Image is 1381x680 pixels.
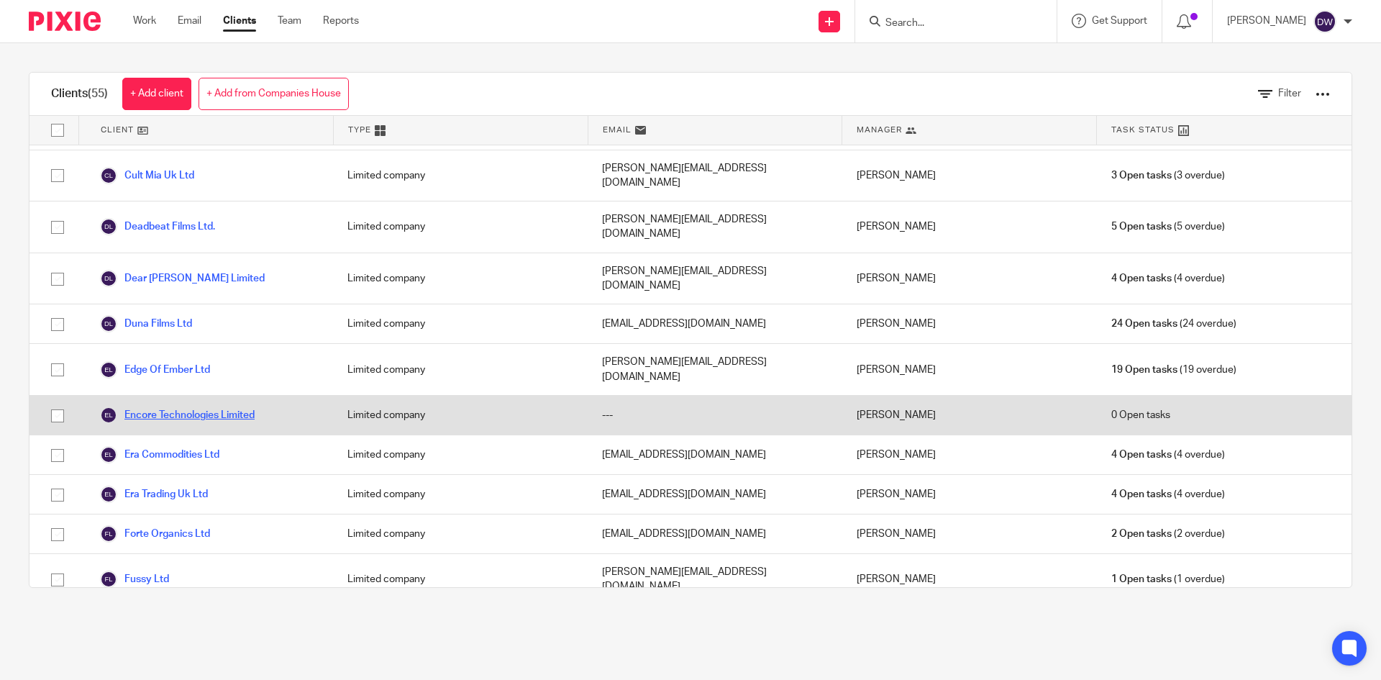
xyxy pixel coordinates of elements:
[88,88,108,99] span: (55)
[588,304,842,343] div: [EMAIL_ADDRESS][DOMAIN_NAME]
[1111,408,1170,422] span: 0 Open tasks
[29,12,101,31] img: Pixie
[100,361,117,378] img: svg%3E
[1111,448,1225,462] span: (4 overdue)
[588,475,842,514] div: [EMAIL_ADDRESS][DOMAIN_NAME]
[100,525,210,543] a: Forte Organics Ltd
[842,435,1097,474] div: [PERSON_NAME]
[842,253,1097,304] div: [PERSON_NAME]
[842,396,1097,435] div: [PERSON_NAME]
[100,315,117,332] img: svg%3E
[588,514,842,553] div: [EMAIL_ADDRESS][DOMAIN_NAME]
[100,571,117,588] img: svg%3E
[278,14,301,28] a: Team
[1111,572,1172,586] span: 1 Open tasks
[842,514,1097,553] div: [PERSON_NAME]
[1313,10,1336,33] img: svg%3E
[1227,14,1306,28] p: [PERSON_NAME]
[333,514,588,553] div: Limited company
[1111,363,1236,377] span: (19 overdue)
[884,17,1013,30] input: Search
[1111,168,1225,183] span: (3 overdue)
[1111,271,1172,286] span: 4 Open tasks
[199,78,349,110] a: + Add from Companies House
[122,78,191,110] a: + Add client
[348,124,371,136] span: Type
[100,315,192,332] a: Duna Films Ltd
[178,14,201,28] a: Email
[842,201,1097,253] div: [PERSON_NAME]
[100,361,210,378] a: Edge Of Ember Ltd
[603,124,632,136] span: Email
[100,446,219,463] a: Era Commodities Ltd
[1111,219,1225,234] span: (5 overdue)
[1111,219,1172,234] span: 5 Open tasks
[1111,527,1225,541] span: (2 overdue)
[588,150,842,201] div: [PERSON_NAME][EMAIL_ADDRESS][DOMAIN_NAME]
[1111,363,1177,377] span: 19 Open tasks
[842,150,1097,201] div: [PERSON_NAME]
[1111,317,1236,331] span: (24 overdue)
[1278,89,1301,99] span: Filter
[333,396,588,435] div: Limited company
[100,486,117,503] img: svg%3E
[100,486,208,503] a: Era Trading Uk Ltd
[100,218,117,235] img: svg%3E
[133,14,156,28] a: Work
[588,396,842,435] div: ---
[44,117,71,144] input: Select all
[100,446,117,463] img: svg%3E
[588,201,842,253] div: [PERSON_NAME][EMAIL_ADDRESS][DOMAIN_NAME]
[100,407,255,424] a: Encore Technologies Limited
[588,344,842,395] div: [PERSON_NAME][EMAIL_ADDRESS][DOMAIN_NAME]
[842,475,1097,514] div: [PERSON_NAME]
[842,554,1097,605] div: [PERSON_NAME]
[588,435,842,474] div: [EMAIL_ADDRESS][DOMAIN_NAME]
[100,167,117,184] img: svg%3E
[333,150,588,201] div: Limited company
[100,218,215,235] a: Deadbeat Films Ltd.
[1111,317,1177,331] span: 24 Open tasks
[100,270,265,287] a: Dear [PERSON_NAME] Limited
[333,304,588,343] div: Limited company
[333,475,588,514] div: Limited company
[1111,271,1225,286] span: (4 overdue)
[51,86,108,101] h1: Clients
[100,525,117,543] img: svg%3E
[1111,527,1172,541] span: 2 Open tasks
[323,14,359,28] a: Reports
[333,253,588,304] div: Limited company
[842,304,1097,343] div: [PERSON_NAME]
[101,124,134,136] span: Client
[223,14,256,28] a: Clients
[1111,124,1175,136] span: Task Status
[100,571,169,588] a: Fussy Ltd
[842,344,1097,395] div: [PERSON_NAME]
[1111,487,1225,502] span: (4 overdue)
[100,407,117,424] img: svg%3E
[333,435,588,474] div: Limited company
[333,344,588,395] div: Limited company
[857,124,902,136] span: Manager
[588,554,842,605] div: [PERSON_NAME][EMAIL_ADDRESS][DOMAIN_NAME]
[333,201,588,253] div: Limited company
[1111,448,1172,462] span: 4 Open tasks
[1111,487,1172,502] span: 4 Open tasks
[100,167,194,184] a: Cult Mia Uk Ltd
[1111,572,1225,586] span: (1 overdue)
[588,253,842,304] div: [PERSON_NAME][EMAIL_ADDRESS][DOMAIN_NAME]
[1092,16,1147,26] span: Get Support
[100,270,117,287] img: svg%3E
[1111,168,1172,183] span: 3 Open tasks
[333,554,588,605] div: Limited company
